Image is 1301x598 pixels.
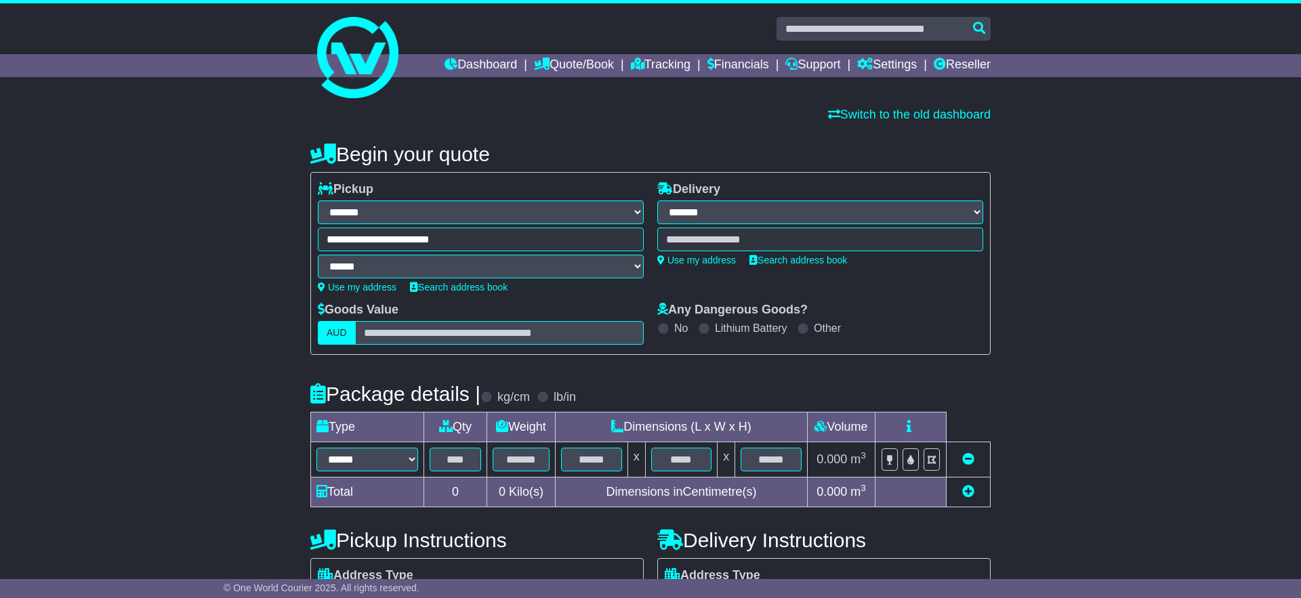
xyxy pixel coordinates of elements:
[817,485,847,498] span: 0.000
[318,282,396,293] a: Use my address
[555,477,807,507] td: Dimensions in Centimetre(s)
[814,322,841,335] label: Other
[665,568,760,583] label: Address Type
[962,452,974,466] a: Remove this item
[749,255,847,265] a: Search address book
[318,303,398,318] label: Goods Value
[627,442,645,477] td: x
[487,412,556,442] td: Weight
[487,477,556,507] td: Kilo(s)
[850,452,866,466] span: m
[962,485,974,498] a: Add new item
[807,412,875,442] td: Volume
[555,412,807,442] td: Dimensions (L x W x H)
[311,477,424,507] td: Total
[785,54,840,77] a: Support
[424,477,487,507] td: 0
[445,54,517,77] a: Dashboard
[318,568,413,583] label: Address Type
[674,322,688,335] label: No
[715,322,787,335] label: Lithium Battery
[657,303,808,318] label: Any Dangerous Goods?
[424,412,487,442] td: Qty
[718,442,735,477] td: x
[657,529,991,551] h4: Delivery Instructions
[850,485,866,498] span: m
[934,54,991,77] a: Reseller
[861,450,866,461] sup: 3
[410,282,508,293] a: Search address book
[828,108,991,121] a: Switch to the old dashboard
[631,54,690,77] a: Tracking
[318,182,373,197] label: Pickup
[224,582,419,593] span: © One World Courier 2025. All rights reserved.
[657,182,720,197] label: Delivery
[857,54,917,77] a: Settings
[318,321,356,345] label: AUD
[707,54,769,77] a: Financials
[817,452,847,466] span: 0.000
[311,412,424,442] td: Type
[657,255,736,265] a: Use my address
[497,390,530,405] label: kg/cm
[310,143,991,165] h4: Begin your quote
[554,390,576,405] label: lb/in
[310,529,644,551] h4: Pickup Instructions
[310,383,480,405] h4: Package details |
[534,54,614,77] a: Quote/Book
[861,483,866,493] sup: 3
[499,485,505,498] span: 0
